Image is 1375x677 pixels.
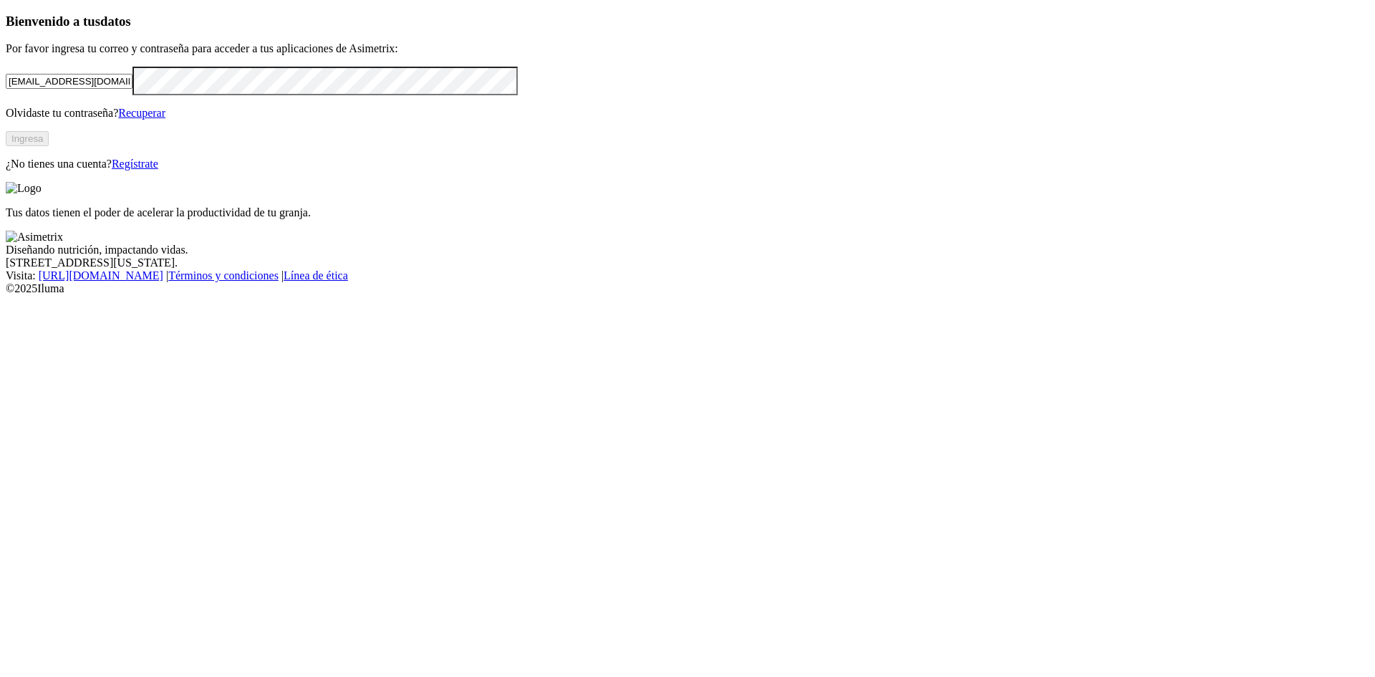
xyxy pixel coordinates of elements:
[6,42,1369,55] p: Por favor ingresa tu correo y contraseña para acceder a tus aplicaciones de Asimetrix:
[6,282,1369,295] div: © 2025 Iluma
[6,206,1369,219] p: Tus datos tienen el poder de acelerar la productividad de tu granja.
[6,269,1369,282] div: Visita : | |
[6,74,132,89] input: Tu correo
[112,158,158,170] a: Regístrate
[6,256,1369,269] div: [STREET_ADDRESS][US_STATE].
[6,14,1369,29] h3: Bienvenido a tus
[6,107,1369,120] p: Olvidaste tu contraseña?
[168,269,279,282] a: Términos y condiciones
[6,244,1369,256] div: Diseñando nutrición, impactando vidas.
[284,269,348,282] a: Línea de ética
[100,14,131,29] span: datos
[6,182,42,195] img: Logo
[118,107,165,119] a: Recuperar
[6,158,1369,171] p: ¿No tienes una cuenta?
[39,269,163,282] a: [URL][DOMAIN_NAME]
[6,231,63,244] img: Asimetrix
[6,131,49,146] button: Ingresa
